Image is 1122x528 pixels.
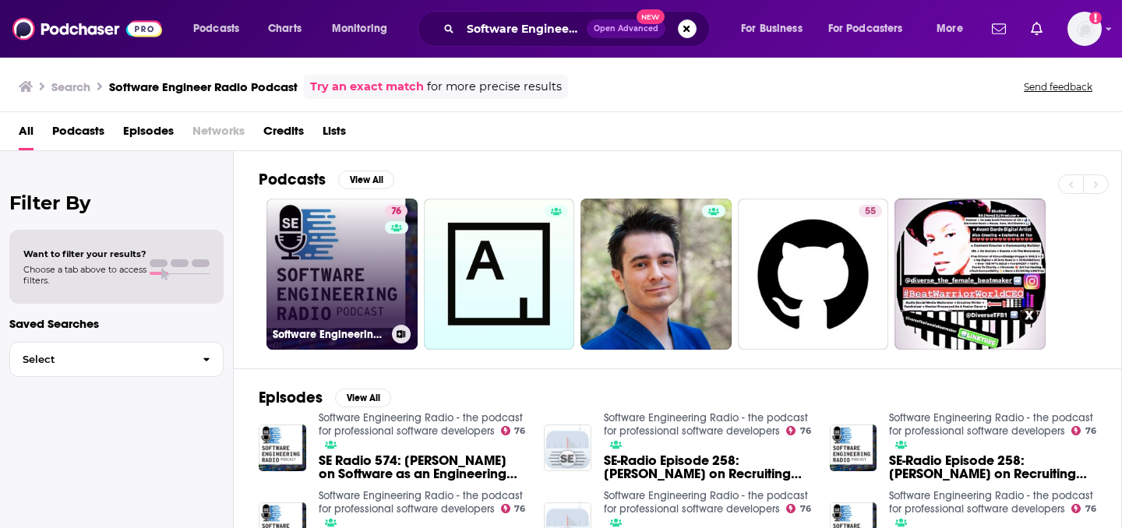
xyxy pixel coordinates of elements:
[109,79,298,94] h3: Software Engineer Radio Podcast
[321,16,408,41] button: open menu
[889,411,1093,438] a: Software Engineering Radio - the podcast for professional software developers
[335,389,391,407] button: View All
[9,342,224,377] button: Select
[12,14,162,44] img: Podchaser - Follow, Share and Rate Podcasts
[501,504,526,513] a: 76
[319,411,523,438] a: Software Engineering Radio - the podcast for professional software developers
[123,118,174,150] a: Episodes
[10,354,190,364] span: Select
[800,505,811,512] span: 76
[266,199,418,350] a: 76Software Engineering Radio - the podcast for professional software developers
[594,25,658,33] span: Open Advanced
[604,489,808,516] a: Software Engineering Radio - the podcast for professional software developers
[427,78,562,96] span: for more precise results
[1025,16,1049,42] a: Show notifications dropdown
[818,16,926,41] button: open menu
[1085,428,1096,435] span: 76
[9,192,224,214] h2: Filter By
[830,424,877,472] img: SE-Radio Episode 258: Cody Voellinger on Recruiting Software Engineers
[193,18,239,40] span: Podcasts
[604,454,811,480] span: SE-Radio Episode 258: [PERSON_NAME] on Recruiting Software Engineers
[432,11,725,47] div: Search podcasts, credits, & more...
[587,19,665,38] button: Open AdvancedNew
[52,118,104,150] a: Podcasts
[1019,80,1097,93] button: Send feedback
[273,328,386,341] h3: Software Engineering Radio - the podcast for professional software developers
[19,118,34,150] a: All
[637,9,665,24] span: New
[1085,505,1096,512] span: 76
[1067,12,1102,46] button: Show profile menu
[310,78,424,96] a: Try an exact match
[192,118,245,150] span: Networks
[889,489,1093,516] a: Software Engineering Radio - the podcast for professional software developers
[268,18,302,40] span: Charts
[9,316,224,331] p: Saved Searches
[800,428,811,435] span: 76
[738,199,889,350] a: 55
[385,205,408,217] a: 76
[258,16,311,41] a: Charts
[514,505,525,512] span: 76
[889,454,1096,480] span: SE-Radio Episode 258: [PERSON_NAME] on Recruiting Software Engineers
[926,16,983,41] button: open menu
[786,426,811,435] a: 76
[786,504,811,513] a: 76
[859,205,882,217] a: 55
[319,454,526,480] span: SE Radio 574: [PERSON_NAME] on Software as an Engineering Discipline
[514,428,525,435] span: 76
[263,118,304,150] a: Credits
[865,204,876,220] span: 55
[259,388,391,407] a: EpisodesView All
[741,18,803,40] span: For Business
[889,454,1096,480] a: SE-Radio Episode 258: Cody Voellinger on Recruiting Software Engineers
[259,388,323,407] h2: Episodes
[1071,504,1096,513] a: 76
[604,411,808,438] a: Software Engineering Radio - the podcast for professional software developers
[391,204,401,220] span: 76
[828,18,903,40] span: For Podcasters
[338,171,394,189] button: View All
[937,18,963,40] span: More
[23,264,146,286] span: Choose a tab above to access filters.
[323,118,346,150] a: Lists
[604,454,811,480] a: SE-Radio Episode 258: Cody Voellinger on Recruiting Software Engineers
[332,18,387,40] span: Monitoring
[544,424,591,472] img: SE-Radio Episode 258: Cody Voellinger on Recruiting Software Engineers
[182,16,259,41] button: open menu
[319,489,523,516] a: Software Engineering Radio - the podcast for professional software developers
[319,454,526,480] a: SE Radio 574: Chad Michel on Software as an Engineering Discipline
[1067,12,1102,46] img: User Profile
[259,170,394,189] a: PodcastsView All
[501,426,526,435] a: 76
[1089,12,1102,24] svg: Add a profile image
[23,248,146,259] span: Want to filter your results?
[1071,426,1096,435] a: 76
[986,16,1012,42] a: Show notifications dropdown
[51,79,90,94] h3: Search
[259,170,326,189] h2: Podcasts
[259,424,306,472] img: SE Radio 574: Chad Michel on Software as an Engineering Discipline
[1067,12,1102,46] span: Logged in as Marketing09
[730,16,822,41] button: open menu
[460,16,587,41] input: Search podcasts, credits, & more...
